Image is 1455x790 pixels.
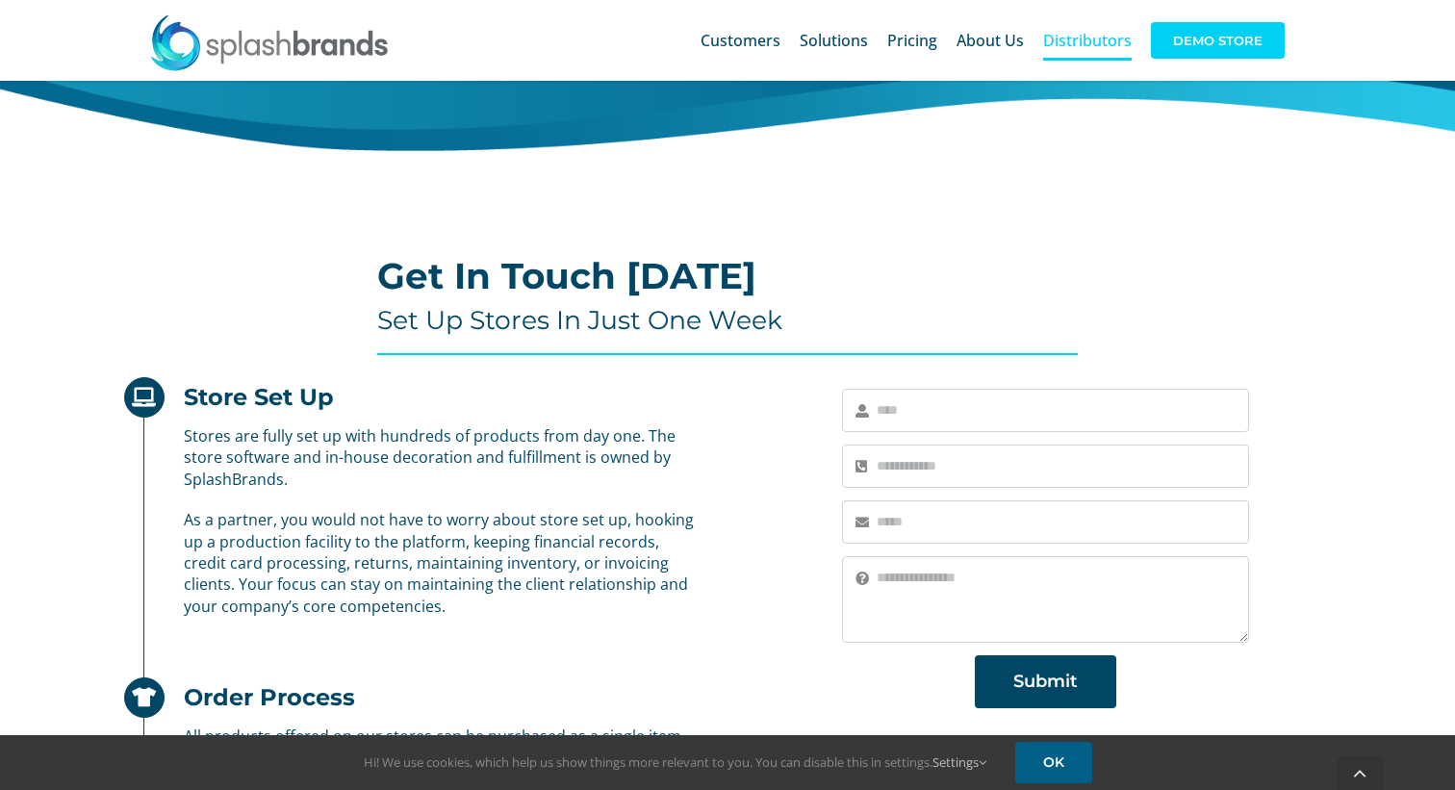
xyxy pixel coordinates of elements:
[1151,22,1285,59] span: DEMO STORE
[184,683,355,711] h2: Order Process
[184,383,334,411] h2: Store Set Up
[184,425,696,490] p: Stores are fully set up with hundreds of products from day one. The store software and in-house d...
[932,753,986,771] a: Settings
[149,13,390,71] img: SplashBrands.com Logo
[887,33,937,48] span: Pricing
[957,33,1024,48] span: About Us
[1043,10,1132,71] a: Distributors
[800,33,868,48] span: Solutions
[701,10,780,71] a: Customers
[377,257,1078,295] h2: Get In Touch [DATE]
[701,33,780,48] span: Customers
[887,10,937,71] a: Pricing
[364,753,986,771] span: Hi! We use cookies, which help us show things more relevant to you. You can disable this in setti...
[1013,672,1078,692] span: Submit
[1151,10,1285,71] a: DEMO STORE
[184,509,696,617] p: As a partner, you would not have to worry about store set up, hooking up a production facility to...
[701,10,1285,71] nav: Main Menu Sticky
[1015,742,1092,783] a: OK
[975,655,1116,708] button: Submit
[377,305,1078,336] h4: Set Up Stores In Just One Week
[1043,33,1132,48] span: Distributors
